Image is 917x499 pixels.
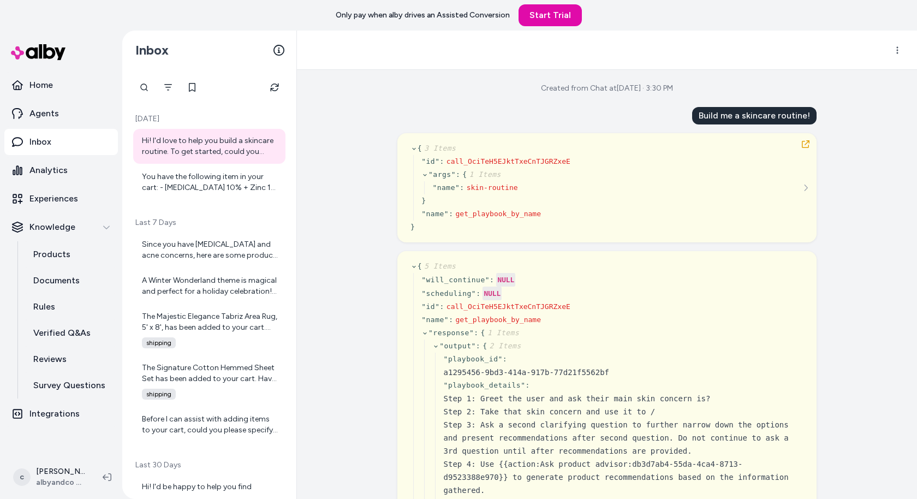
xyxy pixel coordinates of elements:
button: Refresh [264,76,285,98]
a: Start Trial [519,4,582,26]
p: Last 7 Days [133,217,285,228]
div: : [476,288,480,299]
div: : [490,275,494,286]
div: Hi! I'd love to help you build a skincare routine. To get started, could you please tell me what ... [142,135,279,157]
span: " name " [421,210,449,218]
img: alby Logo [11,44,65,60]
a: Reviews [22,346,118,372]
div: : [503,354,507,365]
div: The Majestic Elegance Tabriz Area Rug, 5' x 8', has been added to your cart. Have you found every... [142,311,279,333]
button: Knowledge [4,214,118,240]
p: Agents [29,107,59,120]
div: You have the following item in your cart: - [MEDICAL_DATA] 10% + Zinc 1% - 30ml (Quantity: 1) - $... [142,171,279,193]
span: { [462,170,501,179]
span: " will_continue " [421,276,490,284]
a: Integrations [4,401,118,427]
span: " playbook_id " [444,355,503,363]
p: [PERSON_NAME] [36,466,85,477]
p: Home [29,79,53,92]
div: : [460,182,464,193]
p: Reviews [33,353,67,366]
span: 5 Items [422,262,456,270]
div: Since you have [MEDICAL_DATA] and acne concerns, here are some product recommendations for your s... [142,239,279,261]
span: " name " [421,316,449,324]
span: } [410,223,415,231]
a: Survey Questions [22,372,118,399]
div: Step 1: Greet the user and ask their main skin concern is? Step 2: Take that skin concern and use... [444,392,803,497]
h2: Inbox [135,42,169,58]
div: : [456,169,460,180]
div: a1295456-9bd3-414a-917b-77d21f5562bf [444,366,803,379]
a: A Winter Wonderland theme is magical and perfect for a holiday celebration! We can focus on decor... [133,269,285,304]
p: Verified Q&As [33,326,91,340]
span: " id " [421,157,439,165]
a: Agents [4,100,118,127]
span: { [481,329,520,337]
span: 3 Items [422,144,456,152]
span: 2 Items [487,342,521,350]
a: Inbox [4,129,118,155]
p: Documents [33,274,80,287]
span: { [418,144,456,152]
a: Since you have [MEDICAL_DATA] and acne concerns, here are some product recommendations for your s... [133,233,285,268]
a: Rules [22,294,118,320]
div: : [525,380,529,391]
a: Home [4,72,118,98]
button: See more [799,181,812,194]
a: The Majestic Elegance Tabriz Area Rug, 5' x 8', has been added to your cart. Have you found every... [133,305,285,355]
span: 1 Items [467,170,501,179]
a: The Signature Cotton Hemmed Sheet Set has been added to your cart. Have you found everything you ... [133,356,285,406]
span: c [13,468,31,486]
span: " args " [428,170,456,179]
p: Integrations [29,407,80,420]
span: 1 Items [485,329,519,337]
p: Analytics [29,164,68,177]
a: Before I can assist with adding items to your cart, could you please specify which shoes you woul... [133,407,285,442]
div: A Winter Wonderland theme is magical and perfect for a holiday celebration! We can focus on decor... [142,275,279,297]
a: Products [22,241,118,268]
div: Before I can assist with adding items to your cart, could you please specify which shoes you woul... [142,414,279,436]
div: The Signature Cotton Hemmed Sheet Set has been added to your cart. Have you found everything you ... [142,363,279,384]
div: : [476,341,480,352]
span: get_playbook_by_name [455,210,541,218]
p: Only pay when alby drives an Assisted Conversion [336,10,510,21]
p: Products [33,248,70,261]
p: Last 30 Days [133,460,285,471]
p: Inbox [29,135,51,148]
span: albyandco SolCon [36,477,85,488]
div: Created from Chat at [DATE] · 3:30 PM [541,83,673,94]
a: Hi! I'd love to help you build a skincare routine. To get started, could you please tell me what ... [133,129,285,164]
div: NULL [496,273,515,287]
button: Filter [157,76,179,98]
span: " response " [428,329,474,337]
div: Build me a skincare routine! [692,107,817,124]
span: shipping [142,389,176,400]
span: " name " [432,183,460,192]
a: Documents [22,268,118,294]
a: Analytics [4,157,118,183]
span: " playbook_details " [444,381,526,389]
span: call_OciTeH5EJktTxeCnTJGRZxeE [446,302,570,311]
span: } [421,197,426,205]
span: " scheduling " [421,289,476,298]
span: skin-routine [467,183,518,192]
button: c[PERSON_NAME]albyandco SolCon [7,460,94,495]
p: Rules [33,300,55,313]
p: Survey Questions [33,379,105,392]
a: Verified Q&As [22,320,118,346]
span: shipping [142,337,176,348]
p: Knowledge [29,221,75,234]
div: : [449,209,453,219]
a: You have the following item in your cart: - [MEDICAL_DATA] 10% + Zinc 1% - 30ml (Quantity: 1) - $... [133,165,285,200]
span: " id " [421,302,439,311]
span: " output " [439,342,476,350]
div: : [474,328,478,338]
p: [DATE] [133,114,285,124]
div: NULL [483,287,502,300]
a: Experiences [4,186,118,212]
p: Experiences [29,192,78,205]
div: : [440,301,444,312]
span: { [418,262,456,270]
span: call_OciTeH5EJktTxeCnTJGRZxeE [446,157,570,165]
span: get_playbook_by_name [455,316,541,324]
